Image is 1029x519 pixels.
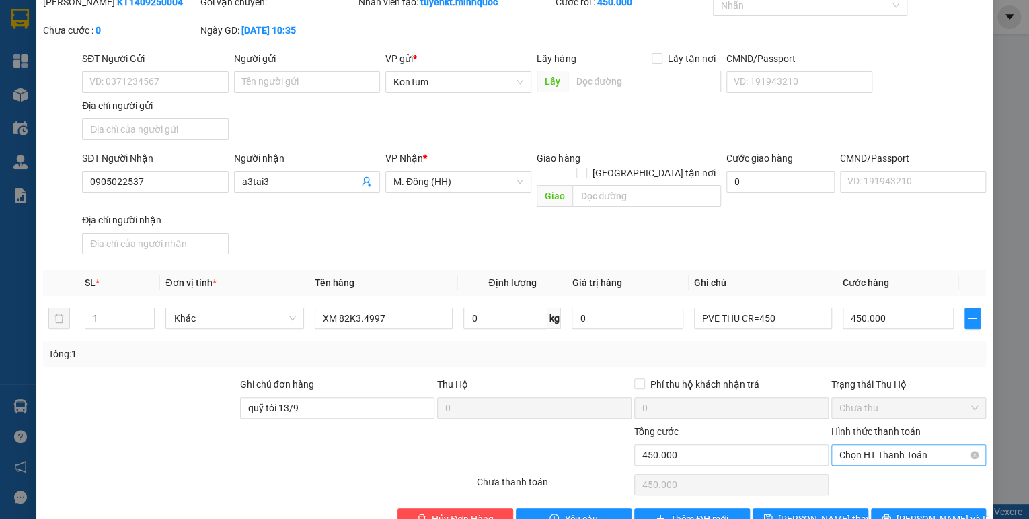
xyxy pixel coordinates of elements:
span: Lấy tận nơi [662,51,721,66]
span: Giá trị hàng [572,277,621,288]
span: KonTum [393,72,523,92]
span: Lấy [537,71,568,92]
button: delete [48,308,70,329]
label: Ghi chú đơn hàng [240,379,314,390]
div: Địa chỉ người gửi [82,98,228,113]
span: Đơn vị tính [165,277,216,288]
span: Lấy hàng [537,53,576,64]
span: [GEOGRAPHIC_DATA] tận nơi [587,166,721,180]
span: close-circle [970,451,979,459]
input: Dọc đường [572,185,721,207]
span: Tên hàng [315,277,354,288]
input: Ghi Chú [694,308,832,329]
div: CMND/Passport [726,51,872,66]
span: Chọn HT Thanh Toán [839,445,978,465]
div: Người nhận [234,151,380,166]
div: VP gửi [385,51,531,66]
div: Chưa cước : [43,23,198,38]
input: Địa chỉ của người gửi [82,118,228,140]
input: Ghi chú đơn hàng [240,397,434,419]
b: 0 [96,25,101,36]
span: Giao hàng [537,153,580,164]
span: SL [85,277,96,288]
label: Cước giao hàng [726,153,793,164]
span: Cước hàng [843,277,889,288]
div: Ngày GD: [200,23,355,38]
div: Trạng thái Thu Hộ [831,377,986,392]
span: Chưa thu [839,398,978,418]
div: Chưa thanh toán [475,475,632,498]
input: VD: Bàn, Ghế [315,308,453,329]
button: plus [964,308,981,329]
span: Khác [174,308,295,328]
b: [DATE] 10:35 [241,25,296,36]
span: user-add [361,176,372,187]
div: Địa chỉ người nhận [82,213,228,228]
th: Ghi chú [689,270,837,296]
span: VP Nhận [385,153,423,164]
span: Thu Hộ [437,379,468,390]
div: SĐT Người Gửi [82,51,228,66]
div: CMND/Passport [840,151,986,166]
div: Người gửi [234,51,380,66]
span: Định lượng [488,277,536,288]
input: Dọc đường [568,71,721,92]
span: Tổng cước [634,426,679,437]
label: Hình thức thanh toán [831,426,921,437]
input: Cước giao hàng [726,171,835,193]
span: Phí thu hộ khách nhận trả [645,377,765,392]
span: plus [965,313,980,324]
div: SĐT Người Nhận [82,151,228,166]
span: M. Đông (HH) [393,172,523,192]
input: Địa chỉ của người nhận [82,233,228,254]
span: Giao [537,185,572,207]
span: kg [547,308,561,329]
div: Tổng: 1 [48,347,398,361]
